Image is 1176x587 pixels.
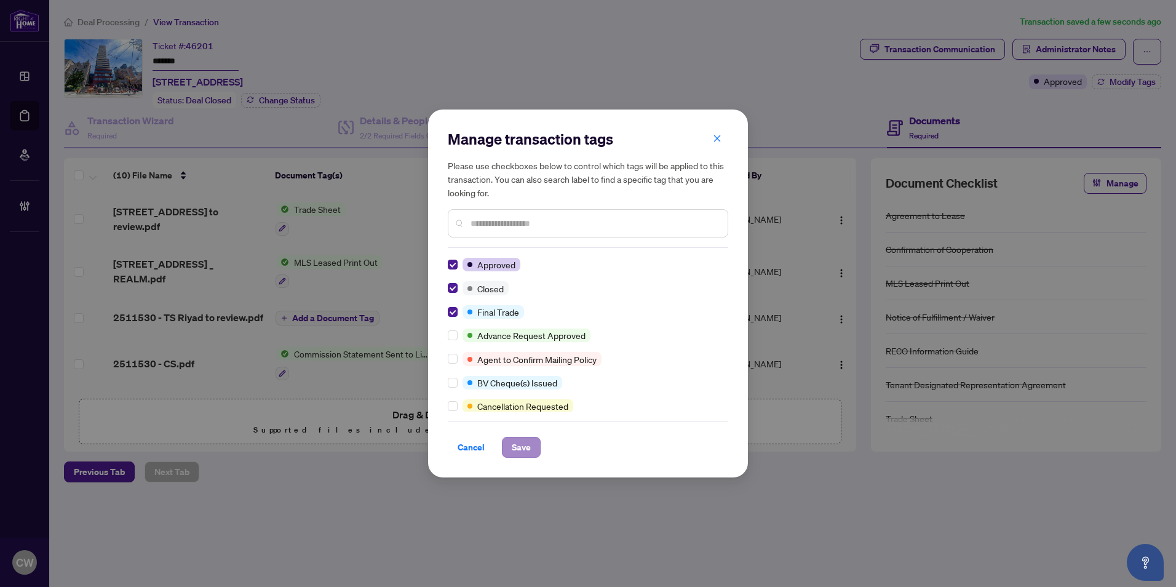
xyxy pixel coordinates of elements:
[448,437,495,458] button: Cancel
[448,159,728,199] h5: Please use checkboxes below to control which tags will be applied to this transaction. You can al...
[477,305,519,319] span: Final Trade
[512,437,531,457] span: Save
[713,134,721,143] span: close
[477,329,586,342] span: Advance Request Approved
[477,353,597,366] span: Agent to Confirm Mailing Policy
[1127,544,1164,581] button: Open asap
[477,258,515,271] span: Approved
[477,282,504,295] span: Closed
[502,437,541,458] button: Save
[477,399,568,413] span: Cancellation Requested
[448,129,728,149] h2: Manage transaction tags
[458,437,485,457] span: Cancel
[477,376,557,389] span: BV Cheque(s) Issued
